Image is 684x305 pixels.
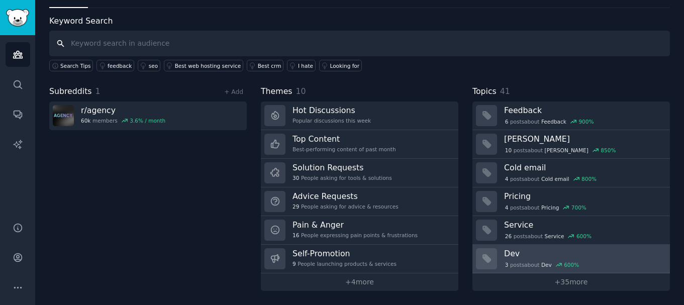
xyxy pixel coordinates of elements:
span: Search Tips [60,62,91,69]
a: + Add [224,88,243,95]
div: post s about [504,232,593,241]
span: 30 [292,174,299,181]
a: [PERSON_NAME]10postsabout[PERSON_NAME]850% [472,130,670,159]
div: 700 % [571,204,587,211]
div: Looking for [330,62,360,69]
span: 10 [296,86,306,96]
div: 800 % [581,175,597,182]
span: 3 [505,261,509,268]
div: members [81,117,165,124]
div: Popular discussions this week [292,117,371,124]
a: I hate [287,60,316,71]
a: Advice Requests29People asking for advice & resources [261,187,458,216]
div: post s about [504,174,598,183]
div: People launching products & services [292,260,397,267]
div: post s about [504,146,617,155]
span: Feedback [541,118,566,125]
h3: r/ agency [81,105,165,116]
span: Themes [261,85,292,98]
h3: Top Content [292,134,396,144]
span: Dev [541,261,552,268]
span: 29 [292,203,299,210]
a: Service26postsaboutService600% [472,216,670,245]
h3: Pricing [504,191,663,201]
h3: Cold email [504,162,663,173]
div: I hate [298,62,313,69]
label: Keyword Search [49,16,113,26]
span: 4 [505,175,509,182]
div: seo [149,62,158,69]
span: 9 [292,260,296,267]
span: 1 [95,86,101,96]
span: 10 [505,147,512,154]
h3: Feedback [504,105,663,116]
div: People asking for tools & solutions [292,174,392,181]
a: r/agency60kmembers3.6% / month [49,101,247,130]
a: Hot DiscussionsPopular discussions this week [261,101,458,130]
a: Self-Promotion9People launching products & services [261,245,458,273]
div: Best crm [258,62,281,69]
h3: Self-Promotion [292,248,397,259]
img: GummySearch logo [6,9,29,27]
h3: Dev [504,248,663,259]
div: feedback [108,62,132,69]
a: Pain & Anger16People expressing pain points & frustrations [261,216,458,245]
a: +35more [472,273,670,291]
h3: Pain & Anger [292,220,418,230]
span: Cold email [541,175,569,182]
div: 900 % [578,118,594,125]
div: Best-performing content of past month [292,146,396,153]
a: Top ContentBest-performing content of past month [261,130,458,159]
a: Best web hosting service [164,60,243,71]
a: seo [138,60,160,71]
div: post s about [504,117,595,126]
button: Search Tips [49,60,93,71]
h3: Advice Requests [292,191,399,201]
span: 60k [81,117,90,124]
a: Dev3postsaboutDev600% [472,245,670,273]
div: post s about [504,203,588,212]
span: 26 [505,233,512,240]
div: 3.6 % / month [130,117,165,124]
span: 16 [292,232,299,239]
div: 850 % [601,147,616,154]
a: Solution Requests30People asking for tools & solutions [261,159,458,187]
div: post s about [504,260,580,269]
span: 41 [500,86,510,96]
a: Pricing4postsaboutPricing700% [472,187,670,216]
a: +4more [261,273,458,291]
span: 6 [505,118,509,125]
h3: Service [504,220,663,230]
div: 600 % [564,261,579,268]
img: agency [53,105,74,126]
div: 600 % [576,233,592,240]
div: People expressing pain points & frustrations [292,232,418,239]
span: 4 [505,204,509,211]
span: Service [545,233,564,240]
h3: Hot Discussions [292,105,371,116]
a: Feedback6postsaboutFeedback900% [472,101,670,130]
span: Subreddits [49,85,92,98]
span: Pricing [541,204,559,211]
a: feedback [96,60,134,71]
span: [PERSON_NAME] [545,147,589,154]
a: Cold email4postsaboutCold email800% [472,159,670,187]
h3: [PERSON_NAME] [504,134,663,144]
div: Best web hosting service [175,62,241,69]
input: Keyword search in audience [49,31,670,56]
div: People asking for advice & resources [292,203,399,210]
a: Looking for [319,60,362,71]
h3: Solution Requests [292,162,392,173]
a: Best crm [247,60,283,71]
span: Topics [472,85,497,98]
